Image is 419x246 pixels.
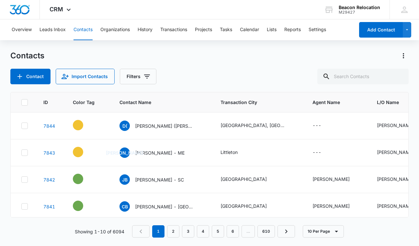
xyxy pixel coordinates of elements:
[221,203,278,210] div: Transaction City - Brooksville - Select to Edit Field
[317,69,409,84] input: Search Contacts
[221,122,285,129] div: [GEOGRAPHIC_DATA], [GEOGRAPHIC_DATA], [GEOGRAPHIC_DATA][PERSON_NAME]
[303,225,344,238] button: 10 Per Page
[212,225,224,238] a: Page 5
[40,19,66,40] button: Leads Inbox
[43,99,48,106] span: ID
[119,121,205,131] div: Contact Name - Dagoberto (Doug) De La Morena - WA - Select to Edit Field
[284,19,301,40] button: Reports
[312,122,321,130] div: ---
[119,99,196,106] span: Contact Name
[73,120,95,130] div: - - Select to Edit Field
[221,203,267,209] div: [GEOGRAPHIC_DATA]
[73,174,95,184] div: - - Select to Edit Field
[120,69,156,84] button: Filters
[135,176,184,183] p: [PERSON_NAME] - SC
[119,201,130,212] span: CB
[312,99,361,106] span: Agent Name
[10,69,51,84] button: Add Contact
[377,203,414,209] div: [PERSON_NAME]
[10,51,44,61] h1: Contacts
[312,149,321,157] div: ---
[221,176,278,183] div: Transaction City - Spartanburg - Select to Edit Field
[119,174,196,185] div: Contact Name - Jeriesha Brown - SC - Select to Edit Field
[221,149,238,156] div: Littleton
[73,147,95,157] div: - - Select to Edit Field
[43,204,55,209] a: Navigate to contact details page for Claire Bogert-Brooks - FL
[100,19,130,40] button: Organizations
[119,147,130,158] span: [PERSON_NAME]
[257,225,275,238] a: Page 610
[312,122,333,130] div: Agent Name - - Select to Edit Field
[12,19,32,40] button: Overview
[221,149,249,157] div: Transaction City - Littleton - Select to Edit Field
[75,228,124,235] p: Showing 1-10 of 6094
[119,147,196,158] div: Contact Name - Janice Armstrong - ME - Select to Edit Field
[267,19,277,40] button: Lists
[135,123,193,129] p: [PERSON_NAME] ([PERSON_NAME]) De [PERSON_NAME] - [GEOGRAPHIC_DATA]
[312,149,333,157] div: Agent Name - - Select to Edit Field
[43,177,55,182] a: Navigate to contact details page for Jeriesha Brown - SC
[135,203,193,210] p: [PERSON_NAME] - [GEOGRAPHIC_DATA]
[312,203,361,210] div: Agent Name - Shane Vanderleelie - Select to Edit Field
[160,19,187,40] button: Transactions
[309,19,326,40] button: Settings
[227,225,239,238] a: Page 6
[221,176,267,182] div: [GEOGRAPHIC_DATA]
[359,22,403,38] button: Add Contact
[50,6,63,13] span: CRM
[339,10,380,15] div: account id
[312,176,350,182] div: [PERSON_NAME]
[398,51,409,61] button: Actions
[43,123,55,129] a: Navigate to contact details page for Dagoberto (Doug) De La Morena - WA
[138,19,153,40] button: History
[377,122,414,129] div: [PERSON_NAME]
[152,225,164,238] em: 1
[182,225,194,238] a: Page 3
[221,99,297,106] span: Transaction City
[277,225,295,238] a: Next Page
[195,19,212,40] button: Projects
[56,69,115,84] button: Import Contacts
[43,150,55,156] a: Navigate to contact details page for Janice Armstrong - ME
[74,19,93,40] button: Contacts
[221,122,297,130] div: Transaction City - Bellingham, Fairhaven, San Juan Islands - Select to Edit Field
[312,176,361,183] div: Agent Name - Sharon Brady-Overby - Select to Edit Field
[73,201,95,211] div: - - Select to Edit Field
[377,176,414,182] div: [PERSON_NAME]
[132,225,295,238] nav: Pagination
[167,225,179,238] a: Page 2
[119,201,205,212] div: Contact Name - Claire Bogert-Brooks - FL - Select to Edit Field
[197,225,209,238] a: Page 4
[119,174,130,185] span: JB
[339,5,380,10] div: account name
[377,149,414,156] div: [PERSON_NAME]
[135,149,185,156] p: [PERSON_NAME] - ME
[240,19,259,40] button: Calendar
[119,121,130,131] span: D(
[73,99,95,106] span: Color Tag
[220,19,232,40] button: Tasks
[312,203,350,209] div: [PERSON_NAME]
